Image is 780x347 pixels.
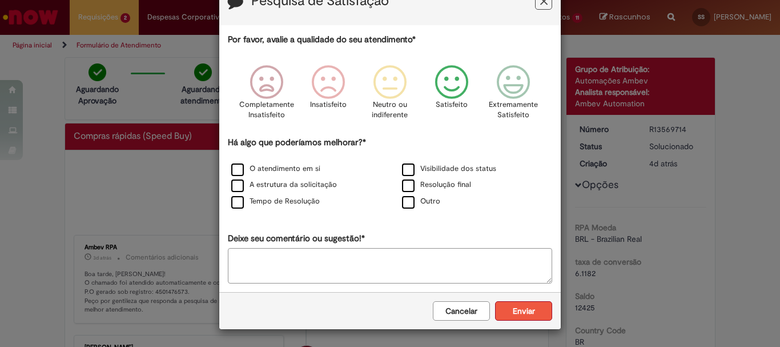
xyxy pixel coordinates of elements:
[228,137,552,210] div: Há algo que poderíamos melhorar?*
[231,180,337,190] label: A estrutura da solicitação
[237,57,295,135] div: Completamente Insatisfeito
[231,196,320,207] label: Tempo de Resolução
[361,57,419,135] div: Neutro ou indiferente
[495,301,552,321] button: Enviar
[228,233,365,245] label: Deixe seu comentário ou sugestão!*
[436,99,468,110] p: Satisfeito
[402,163,496,174] label: Visibilidade dos status
[231,163,320,174] label: O atendimento em si
[484,57,542,135] div: Extremamente Satisfeito
[423,57,481,135] div: Satisfeito
[489,99,538,121] p: Extremamente Satisfeito
[433,301,490,321] button: Cancelar
[239,99,294,121] p: Completamente Insatisfeito
[402,180,471,190] label: Resolução final
[402,196,440,207] label: Outro
[228,34,416,46] label: Por favor, avalie a qualidade do seu atendimento*
[299,57,357,135] div: Insatisfeito
[369,99,411,121] p: Neutro ou indiferente
[310,99,347,110] p: Insatisfeito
